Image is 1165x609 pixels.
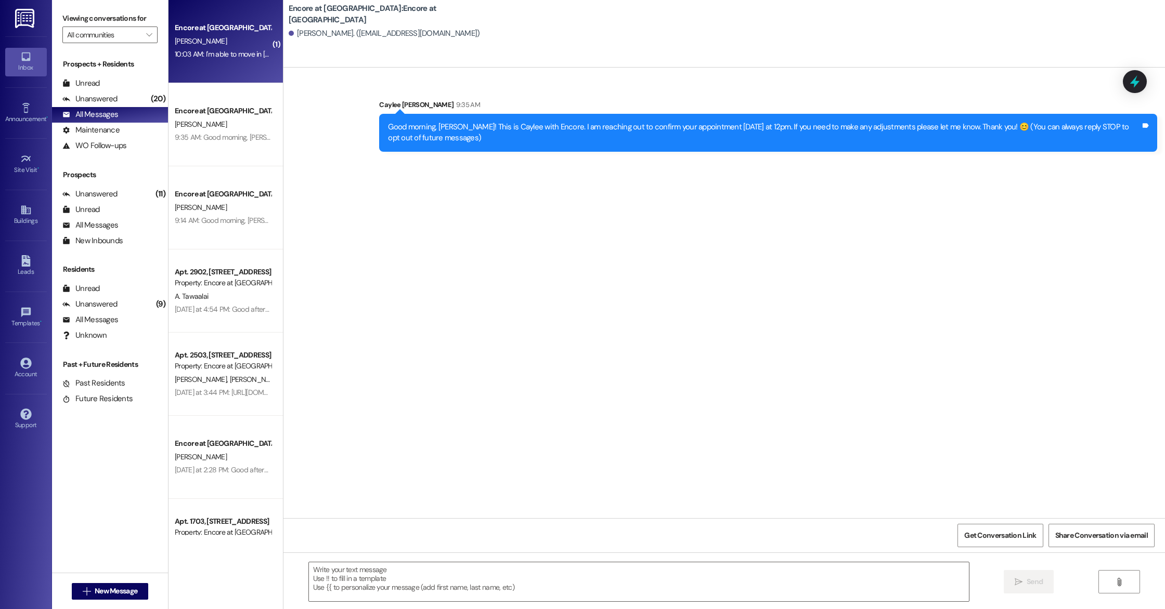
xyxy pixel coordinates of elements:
a: Leads [5,252,47,280]
i:  [1115,578,1123,586]
i:  [146,31,152,39]
div: Unanswered [62,94,118,104]
button: Send [1004,570,1054,593]
div: [PERSON_NAME]. ([EMAIL_ADDRESS][DOMAIN_NAME]) [289,28,480,39]
div: (9) [153,296,168,312]
span: [PERSON_NAME] [175,120,227,129]
div: Caylee [PERSON_NAME] [379,99,1157,114]
span: New Message [95,586,137,597]
div: Past Residents [62,378,125,389]
div: Prospects [52,169,168,180]
div: Unanswered [62,189,118,200]
i:  [1015,578,1022,586]
div: Unknown [62,330,107,341]
div: Residents [52,264,168,275]
span: Get Conversation Link [964,530,1036,541]
div: 10:03 AM: I'm able to move in [DATE][DATE], correct? The lease says 10/01. Just confirming. [175,49,443,59]
img: ResiDesk Logo [15,9,36,28]
button: Share Conversation via email [1048,524,1155,547]
a: Buildings [5,201,47,229]
div: Property: Encore at [GEOGRAPHIC_DATA] [175,361,271,372]
label: Viewing conversations for [62,10,158,27]
span: [PERSON_NAME] [175,203,227,212]
a: Inbox [5,48,47,76]
b: Encore at [GEOGRAPHIC_DATA]: Encore at [GEOGRAPHIC_DATA] [289,3,497,25]
div: Encore at [GEOGRAPHIC_DATA] [175,189,271,200]
button: New Message [72,583,149,600]
div: [DATE] at 4:54 PM: Good afternoon, your updated lease with your new move in date has been sent to... [175,304,548,314]
div: Prospects + Residents [52,59,168,70]
div: Apt. 2503, [STREET_ADDRESS] [175,350,271,361]
div: All Messages [62,314,118,325]
div: (11) [153,186,168,202]
span: [PERSON_NAME] [229,375,281,384]
div: [DATE] at 3:44 PM: [URL][DOMAIN_NAME] (You can always reply STOP to opt out of future messages) [175,388,479,397]
button: Get Conversation Link [957,524,1043,547]
span: Send [1027,576,1043,587]
span: A. Tawaalai [175,292,208,301]
div: Past + Future Residents [52,359,168,370]
div: Unread [62,204,100,215]
span: [PERSON_NAME] [175,375,230,384]
div: New Inbounds [62,235,123,246]
i:  [83,587,90,595]
div: Property: Encore at [GEOGRAPHIC_DATA] [175,527,271,538]
div: Property: Encore at [GEOGRAPHIC_DATA] [175,277,271,288]
input: All communities [67,27,141,43]
div: Good morning, [PERSON_NAME]! This is Caylee with Encore. I am reaching out to confirm your appoin... [388,122,1141,144]
div: Unread [62,78,100,89]
div: Encore at [GEOGRAPHIC_DATA] [175,22,271,33]
a: Templates • [5,303,47,332]
span: Share Conversation via email [1055,530,1148,541]
a: Site Visit • [5,150,47,178]
span: [PERSON_NAME] [175,36,227,46]
div: Encore at [GEOGRAPHIC_DATA] [175,105,271,116]
a: Account [5,354,47,382]
span: • [46,114,48,121]
a: Support [5,405,47,433]
div: Apt. 1703, [STREET_ADDRESS] [175,516,271,527]
div: 9:35 AM: Good morning, [PERSON_NAME]! This is Caylee with Encore. I am reaching out to confirm yo... [175,133,973,142]
div: WO Follow-ups [62,140,126,151]
div: 9:35 AM [454,99,480,110]
div: Unanswered [62,299,118,310]
span: [PERSON_NAME] [175,452,227,461]
div: All Messages [62,220,118,231]
div: Unread [62,283,100,294]
div: (20) [148,91,168,107]
div: Maintenance [62,125,120,136]
div: [DATE] at 2:28 PM: Good afternoon, Loi! This is Caylee with Encore. I am reaching out to see if y... [175,465,1085,474]
div: All Messages [62,109,118,120]
span: • [37,165,39,172]
div: Future Residents [62,393,133,404]
span: • [40,318,42,325]
div: Apt. 2902, [STREET_ADDRESS] [175,267,271,277]
div: Encore at [GEOGRAPHIC_DATA] [175,438,271,449]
